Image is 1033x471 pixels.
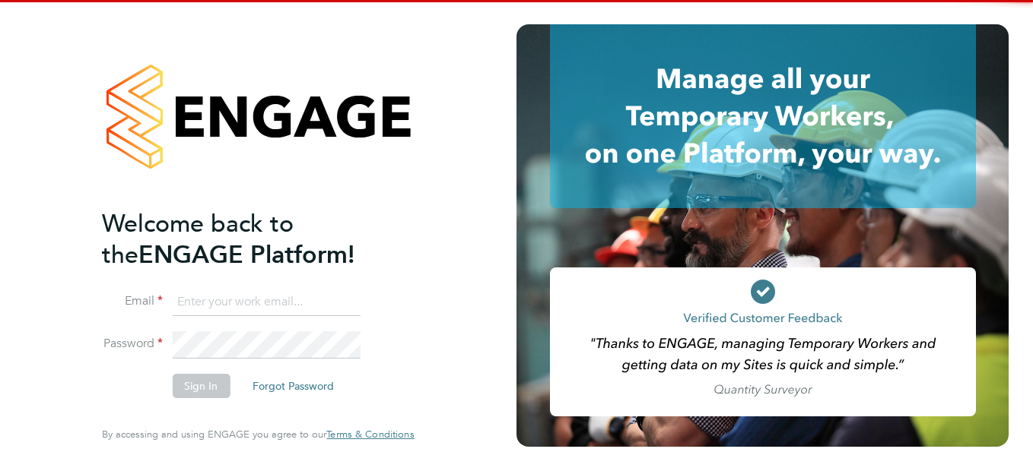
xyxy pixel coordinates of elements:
button: Forgot Password [240,374,346,398]
span: Welcome back to the [102,209,294,270]
input: Enter your work email... [172,289,360,316]
label: Email [102,293,163,309]
label: Password [102,336,163,352]
a: Terms & Conditions [326,428,414,441]
span: Terms & Conditions [326,428,414,441]
h2: ENGAGE Platform! [102,208,399,270]
span: By accessing and using ENGAGE you agree to our [102,428,414,441]
button: Sign In [172,374,230,398]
